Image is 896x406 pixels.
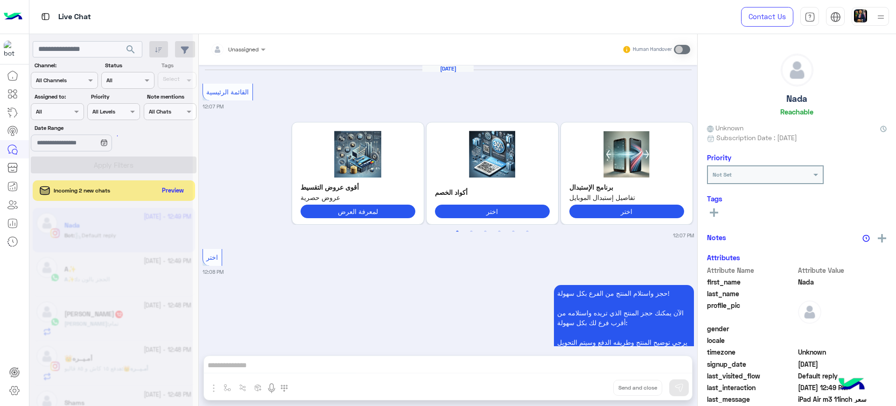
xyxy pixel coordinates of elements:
[800,7,819,27] a: tab
[862,235,870,242] img: notes
[707,253,740,262] h6: Attributes
[707,289,796,299] span: last_name
[798,265,887,275] span: Attribute Value
[301,205,415,218] button: لمعرفة العرض
[707,265,796,275] span: Attribute Name
[203,103,224,110] small: 12:07 PM
[798,394,887,404] span: سعر iPad Air m3 11inch
[798,371,887,381] span: Default reply
[878,234,886,242] img: add
[206,253,218,261] span: اختر
[713,171,732,178] b: Not Set
[40,11,51,22] img: tab
[707,324,796,334] span: gender
[228,46,259,53] span: Unassigned
[707,300,796,322] span: profile_pic
[707,394,796,404] span: last_message
[613,380,662,396] button: Send and close
[741,7,793,27] a: Contact Us
[798,347,887,357] span: Unknown
[707,371,796,381] span: last_visited_flow
[435,131,550,178] img: 2K7YtdmFLnBuZw%3D%3D.png
[781,54,813,86] img: defaultAdmin.png
[554,285,694,370] p: 7/10/2025, 12:08 PM
[206,88,249,96] span: القائمة الرئيسية
[569,182,684,192] p: برنامج الإستبدال
[875,11,887,23] img: profile
[798,277,887,287] span: Nada
[707,153,731,162] h6: Priority
[786,93,807,104] h5: Nada
[453,227,462,236] button: 1 of 3
[301,192,415,202] span: عروض حصرية
[569,131,684,178] img: 2KfYs9iq2KjYr9in2YQucG5n.png
[569,192,684,202] span: تفاصيل إستبدال الموبايل
[707,359,796,369] span: signup_date
[435,205,550,218] button: اختر
[798,335,887,345] span: null
[805,12,815,22] img: tab
[798,359,887,369] span: 2025-10-07T09:07:40.456Z
[633,46,672,53] small: Human Handover
[798,324,887,334] span: null
[203,268,224,276] small: 12:08 PM
[103,128,119,144] div: loading...
[4,7,22,27] img: Logo
[481,227,490,236] button: 3 of 3
[435,187,550,197] p: أكواد الخصم
[495,227,504,236] button: 4 of 3
[58,11,91,23] p: Live Chat
[422,65,474,72] h6: [DATE]
[830,12,841,22] img: tab
[707,194,887,203] h6: Tags
[467,227,476,236] button: 2 of 3
[716,133,797,142] span: Subscription Date : [DATE]
[673,232,694,239] small: 12:07 PM
[798,300,821,324] img: defaultAdmin.png
[798,383,887,392] span: 2025-10-07T09:49:05.918Z
[301,182,415,192] p: أقوى عروض التقسيط
[707,233,726,242] h6: Notes
[4,41,21,57] img: 1403182699927242
[854,9,867,22] img: userImage
[707,123,743,133] span: Unknown
[523,227,532,236] button: 6 of 3
[569,205,684,218] button: اختر
[707,277,796,287] span: first_name
[707,383,796,392] span: last_interaction
[835,369,868,401] img: hulul-logo.png
[780,107,813,116] h6: Reachable
[707,335,796,345] span: locale
[707,347,796,357] span: timezone
[301,131,415,178] img: 2KrZgtiz2YrYtyAyLnBuZw%3D%3D.png
[509,227,518,236] button: 5 of 3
